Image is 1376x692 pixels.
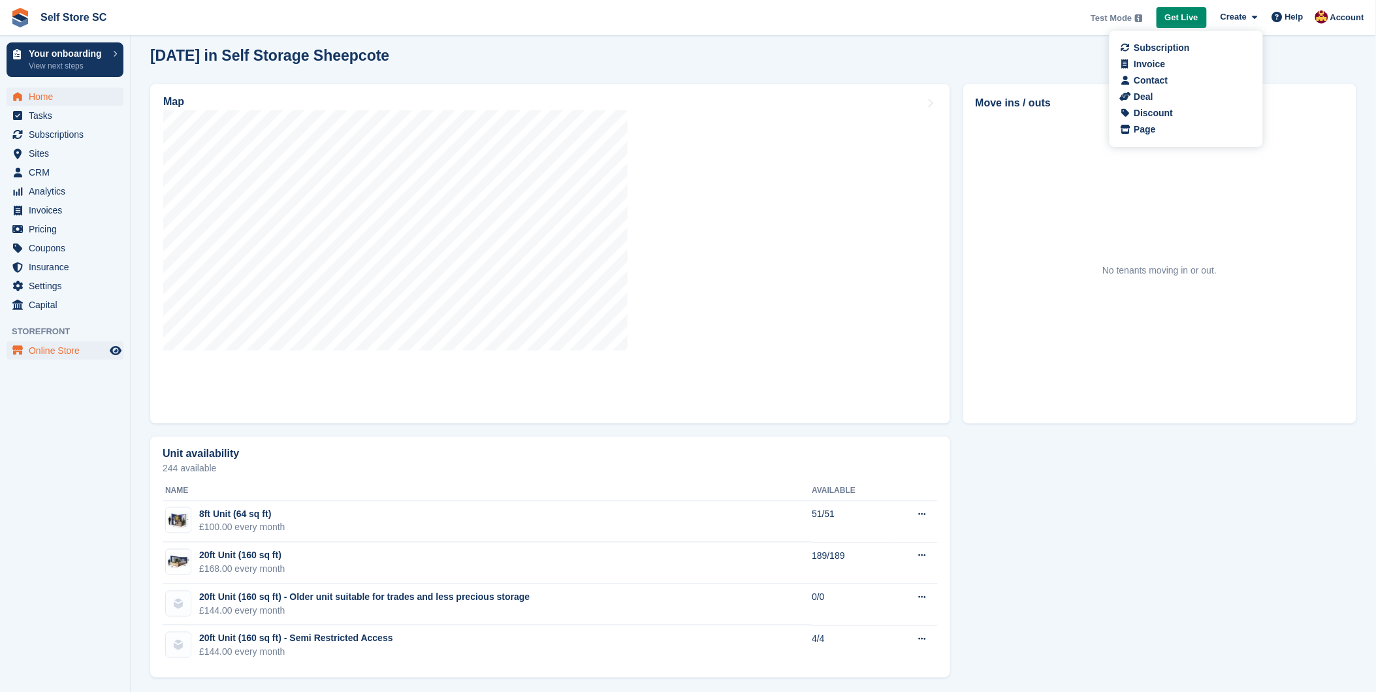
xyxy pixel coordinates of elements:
td: 189/189 [812,543,889,584]
div: No tenants moving in or out. [1102,264,1217,277]
span: Create [1221,10,1247,24]
a: menu [7,258,123,276]
span: Subscriptions [29,125,107,144]
p: View next steps [29,60,106,72]
th: Name [163,480,812,501]
div: 20ft Unit (160 sq ft) - Semi Restricted Access [199,632,393,646]
span: Online Store [29,341,107,360]
td: 51/51 [812,501,889,543]
div: Deal [1134,90,1153,104]
div: £144.00 every month [199,605,530,618]
a: Map [150,84,950,424]
div: 20ft Unit (160 sq ft) [199,549,285,563]
img: stora-icon-8386f47178a22dfd0bd8f6a31ec36ba5ce8667c1dd55bd0f319d3a0aa187defe.svg [10,8,30,27]
span: Get Live [1165,11,1198,24]
img: icon-info-grey-7440780725fd019a000dd9b08b2336e03edf1995a4989e88bcd33f0948082b44.svg [1135,14,1143,22]
a: menu [7,201,123,219]
div: £168.00 every month [199,563,285,576]
a: menu [7,182,123,200]
a: Subscription [1122,41,1251,55]
img: 20-ft-container.jpg [166,553,191,572]
div: 8ft Unit (64 sq ft) [199,507,285,521]
h2: Move ins / outs [976,95,1344,111]
span: Analytics [29,182,107,200]
span: Storefront [12,325,130,338]
div: £100.00 every month [199,521,285,535]
div: Contact [1134,74,1168,87]
h2: Unit availability [163,448,239,460]
a: Get Live [1157,7,1207,29]
a: menu [7,277,123,295]
h2: [DATE] in Self Storage Sheepcote [150,47,389,65]
a: Your onboarding View next steps [7,42,123,77]
a: Deal [1122,90,1251,104]
div: £144.00 every month [199,646,393,659]
div: Invoice [1134,57,1165,71]
span: Help [1285,10,1304,24]
a: Self Store SC [35,7,112,28]
a: menu [7,220,123,238]
div: 20ft Unit (160 sq ft) - Older unit suitable for trades and less precious storage [199,591,530,605]
img: blank-unit-type-icon-ffbac7b88ba66c5e286b0e438baccc4b9c83835d4c34f86887a83fc20ec27e7b.svg [166,633,191,657]
span: Capital [29,296,107,314]
p: 244 available [163,464,938,473]
a: menu [7,341,123,360]
span: Account [1330,11,1364,24]
a: menu [7,296,123,314]
div: Subscription [1134,41,1190,55]
span: Insurance [29,258,107,276]
td: 0/0 [812,584,889,626]
a: Preview store [108,343,123,358]
img: Tom Allen [1315,10,1328,24]
a: menu [7,163,123,181]
a: menu [7,106,123,125]
p: Your onboarding [29,49,106,58]
a: menu [7,125,123,144]
span: Test Mode [1091,12,1132,25]
span: Sites [29,144,107,163]
div: Discount [1134,106,1173,120]
a: menu [7,239,123,257]
span: CRM [29,163,107,181]
img: blank-unit-type-icon-ffbac7b88ba66c5e286b0e438baccc4b9c83835d4c34f86887a83fc20ec27e7b.svg [166,591,191,616]
td: 4/4 [812,625,889,667]
a: menu [7,144,123,163]
span: Tasks [29,106,107,125]
span: Pricing [29,220,107,238]
th: Available [812,480,889,501]
a: menu [7,87,123,106]
a: Discount [1122,106,1251,120]
h2: Map [163,96,184,108]
a: Invoice [1122,57,1251,71]
span: Coupons [29,239,107,257]
span: Home [29,87,107,106]
span: Invoices [29,201,107,219]
a: Page [1122,123,1251,136]
span: Settings [29,277,107,295]
img: 60-sqft-container.jpg [166,511,191,530]
div: Page [1134,123,1155,136]
a: Contact [1122,74,1251,87]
